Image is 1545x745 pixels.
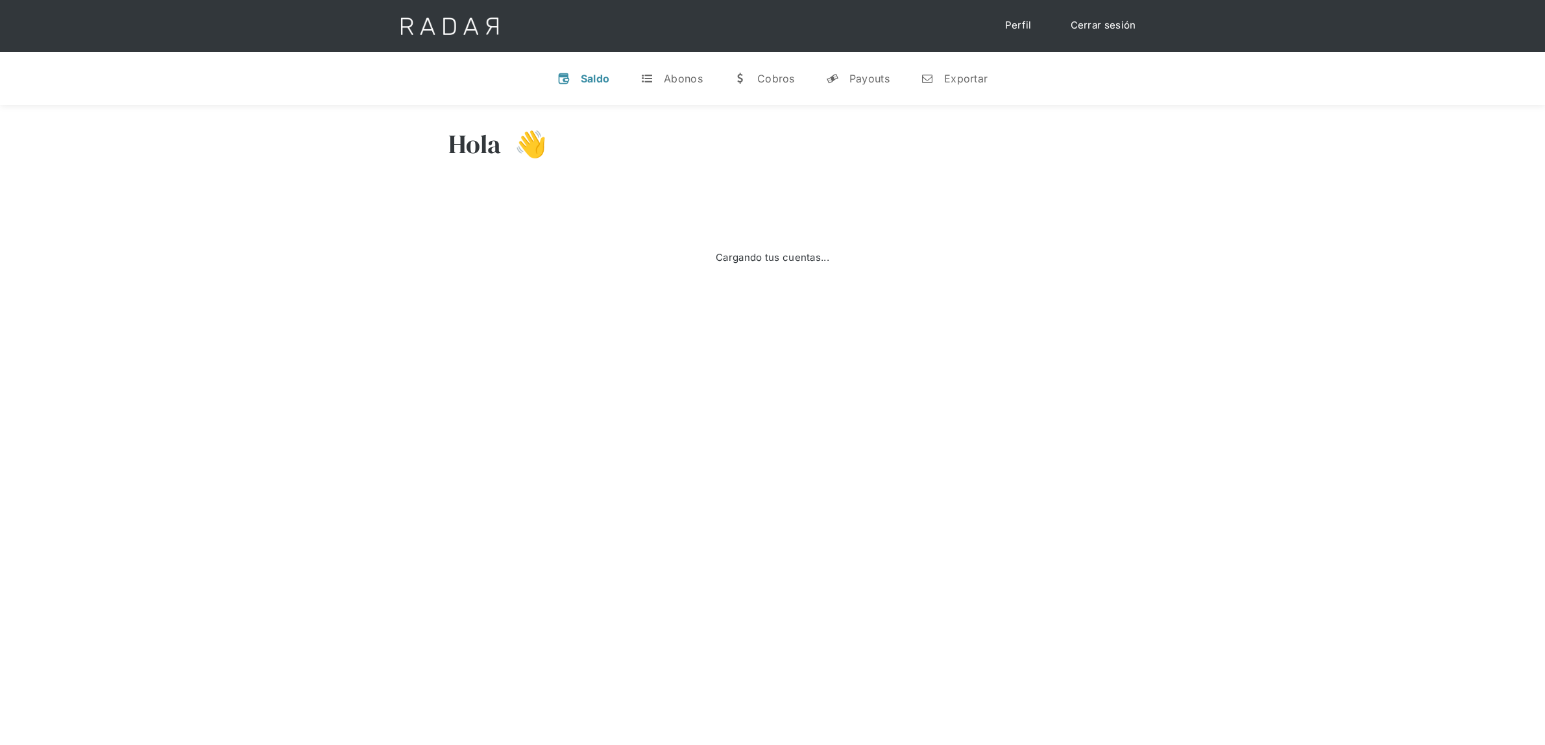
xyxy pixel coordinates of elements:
div: Exportar [944,72,988,85]
div: w [734,72,747,85]
h3: 👋 [502,128,547,160]
div: v [557,72,570,85]
div: Payouts [849,72,890,85]
div: Cargando tus cuentas... [716,250,829,265]
div: Cobros [757,72,795,85]
div: n [921,72,934,85]
a: Perfil [992,13,1045,38]
a: Cerrar sesión [1058,13,1149,38]
div: y [826,72,839,85]
h3: Hola [448,128,502,160]
div: Abonos [664,72,703,85]
div: Saldo [581,72,610,85]
div: t [640,72,653,85]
